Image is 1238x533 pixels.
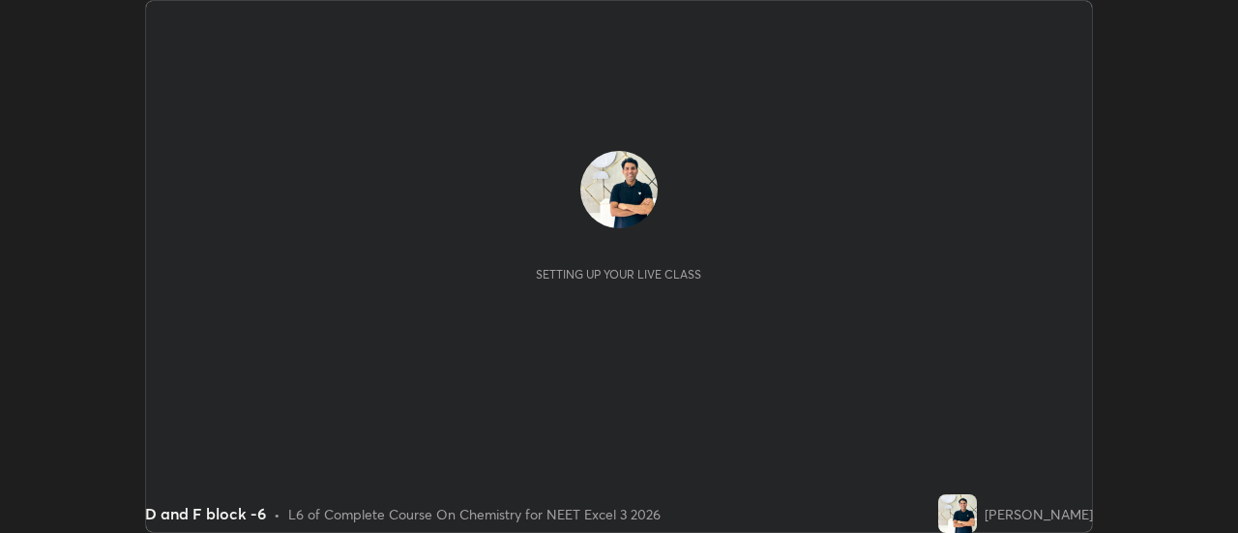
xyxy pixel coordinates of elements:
[145,502,266,525] div: D and F block -6
[536,267,701,281] div: Setting up your live class
[938,494,977,533] img: 6f5849fa1b7a4735bd8d44a48a48ab07.jpg
[580,151,658,228] img: 6f5849fa1b7a4735bd8d44a48a48ab07.jpg
[274,504,280,524] div: •
[985,504,1093,524] div: [PERSON_NAME]
[288,504,661,524] div: L6 of Complete Course On Chemistry for NEET Excel 3 2026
